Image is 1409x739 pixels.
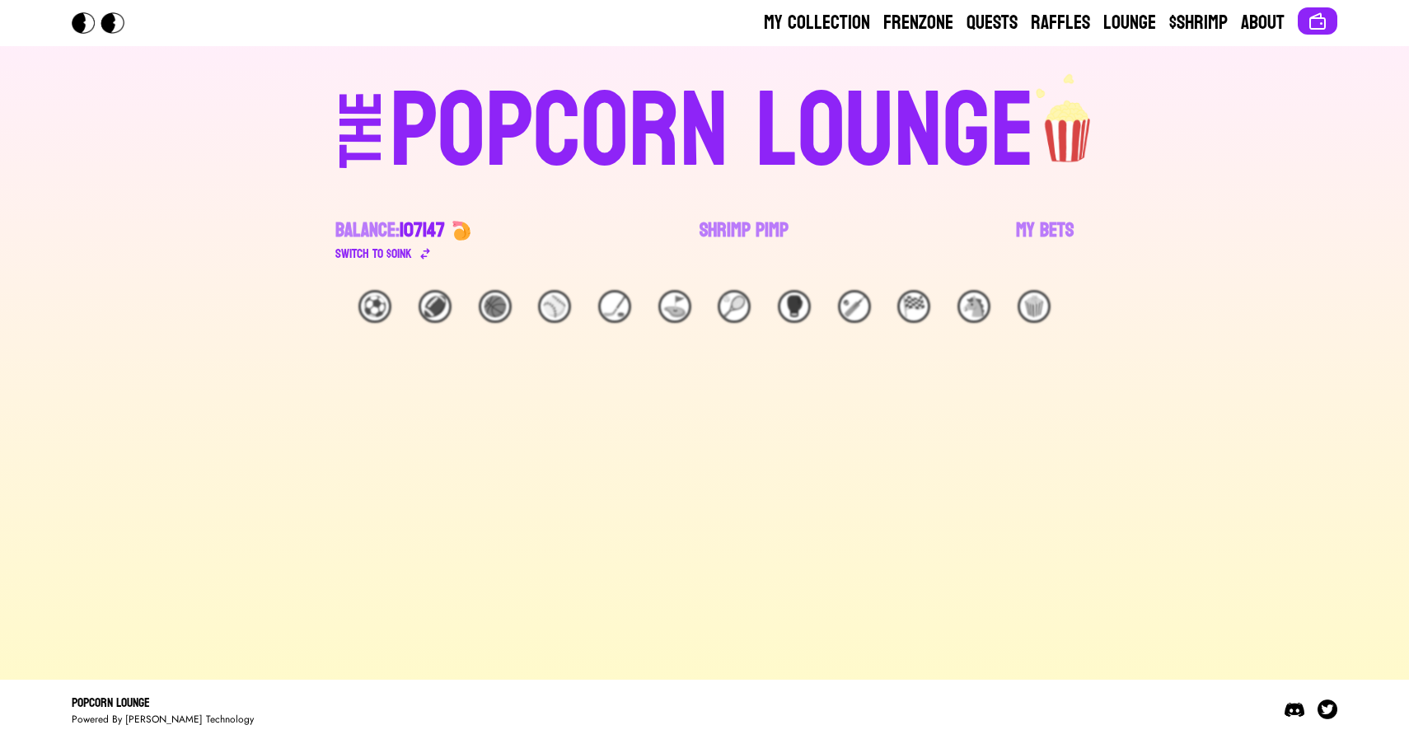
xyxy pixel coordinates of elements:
[967,10,1018,36] a: Quests
[72,12,138,34] img: Popcorn
[538,290,571,323] div: ⚾️
[838,290,871,323] div: 🏏
[419,290,452,323] div: 🏈
[778,290,811,323] div: 🥊
[1308,12,1327,31] img: Connect wallet
[452,221,471,241] img: 🍤
[598,290,631,323] div: 🏒
[479,290,512,323] div: 🏀
[390,79,1035,185] div: POPCORN LOUNGE
[197,72,1212,185] a: THEPOPCORN LOUNGEpopcorn
[1169,10,1228,36] a: $Shrimp
[897,290,930,323] div: 🏁
[1103,10,1156,36] a: Lounge
[883,10,953,36] a: Frenzone
[700,217,789,264] a: Shrimp Pimp
[358,290,391,323] div: ⚽️
[1035,72,1102,165] img: popcorn
[658,290,691,323] div: ⛳️
[1241,10,1285,36] a: About
[957,290,990,323] div: 🐴
[335,217,445,244] div: Balance:
[335,244,412,264] div: Switch to $ OINK
[764,10,870,36] a: My Collection
[718,290,751,323] div: 🎾
[400,213,445,248] span: 107147
[72,693,254,713] div: Popcorn Lounge
[1016,217,1074,264] a: My Bets
[72,713,254,726] div: Powered By [PERSON_NAME] Technology
[332,91,391,201] div: THE
[1285,699,1304,719] img: Discord
[1318,699,1337,719] img: Twitter
[1031,10,1090,36] a: Raffles
[1018,290,1051,323] div: 🍿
